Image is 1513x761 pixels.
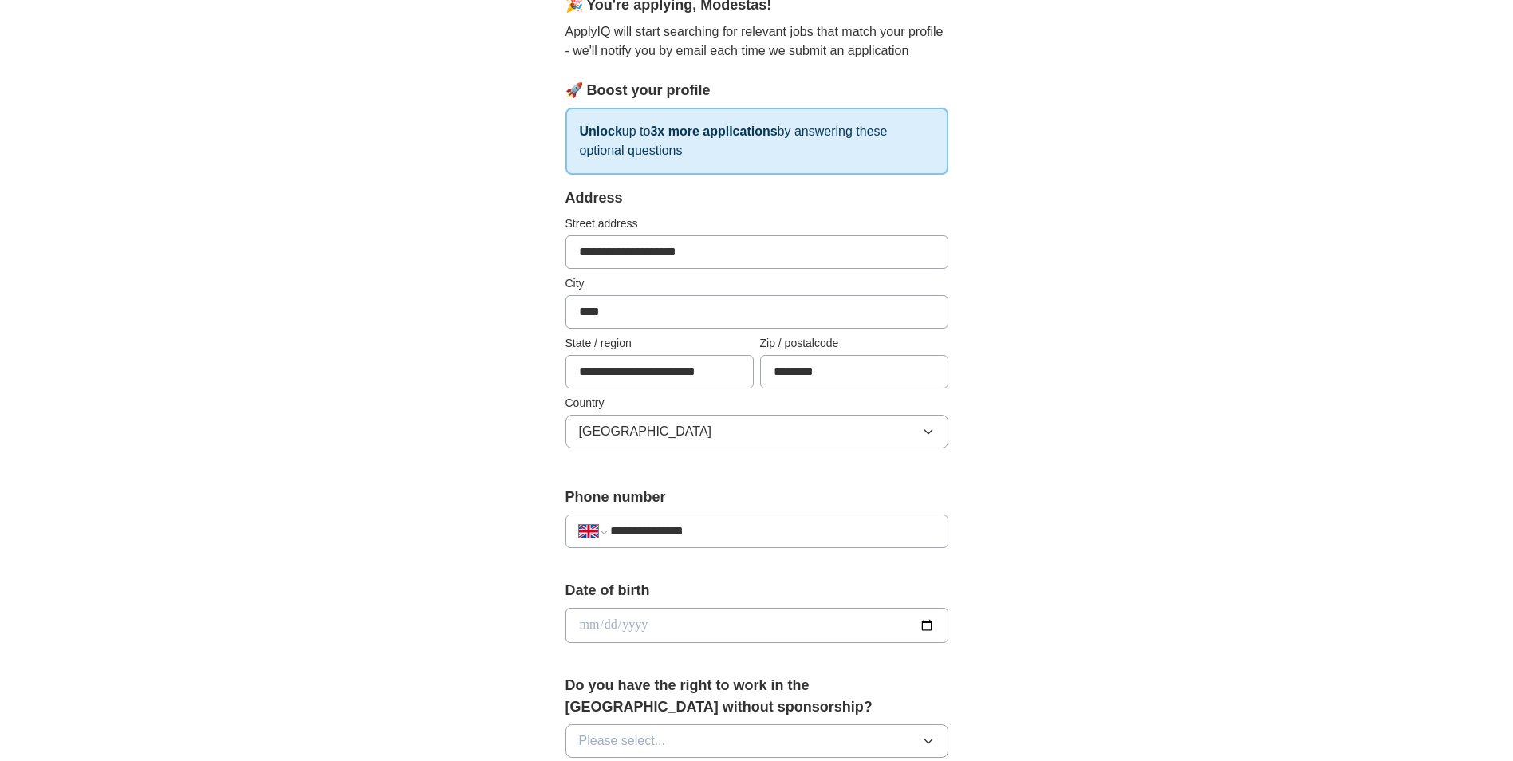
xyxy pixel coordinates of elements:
button: Please select... [565,724,948,758]
div: 🚀 Boost your profile [565,80,948,101]
div: Address [565,187,948,209]
p: ApplyIQ will start searching for relevant jobs that match your profile - we'll notify you by emai... [565,22,948,61]
label: Do you have the right to work in the [GEOGRAPHIC_DATA] without sponsorship? [565,675,948,718]
label: Date of birth [565,580,948,601]
strong: 3x more applications [650,124,777,138]
p: up to by answering these optional questions [565,108,948,175]
label: Street address [565,215,948,232]
label: City [565,275,948,292]
label: State / region [565,335,754,352]
label: Country [565,395,948,412]
label: Phone number [565,487,948,508]
strong: Unlock [580,124,622,138]
span: [GEOGRAPHIC_DATA] [579,422,712,441]
span: Please select... [579,731,666,751]
button: [GEOGRAPHIC_DATA] [565,415,948,448]
label: Zip / postalcode [760,335,948,352]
